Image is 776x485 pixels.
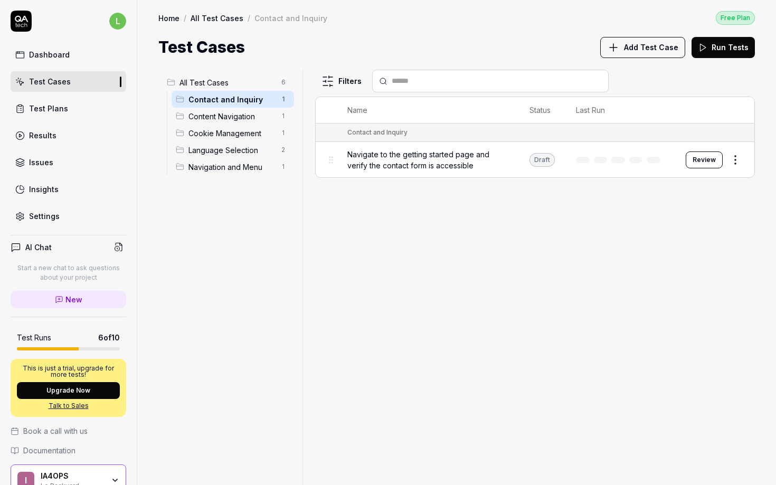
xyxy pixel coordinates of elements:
tr: Navigate to the getting started page and verify the contact form is accessibleDraftReview [316,142,754,177]
span: 6 [277,76,290,89]
p: Start a new chat to ask questions about your project [11,263,126,282]
a: Test Plans [11,98,126,119]
div: Dashboard [29,49,70,60]
span: l [109,13,126,30]
a: Dashboard [11,44,126,65]
div: Issues [29,157,53,168]
th: Name [337,97,519,123]
div: Settings [29,211,60,222]
div: Contact and Inquiry [347,128,408,137]
h4: AI Chat [25,242,52,253]
button: Upgrade Now [17,382,120,399]
button: Review [686,151,723,168]
div: Contact and Inquiry [254,13,327,23]
span: Content Navigation [188,111,275,122]
div: / [248,13,250,23]
p: This is just a trial, upgrade for more tests! [17,365,120,378]
button: Filters [315,71,368,92]
div: Results [29,130,56,141]
span: Navigation and Menu [188,161,275,173]
span: 1 [277,127,290,139]
a: Home [158,13,179,23]
span: 2 [277,144,290,156]
span: Navigate to the getting started page and verify the contact form is accessible [347,149,508,171]
a: All Test Cases [191,13,243,23]
button: l [109,11,126,32]
span: New [65,294,82,305]
a: Settings [11,206,126,226]
a: Book a call with us [11,425,126,436]
div: Drag to reorderNavigation and Menu1 [172,158,294,175]
a: Test Cases [11,71,126,92]
span: Cookie Management [188,128,275,139]
div: / [184,13,186,23]
a: New [11,291,126,308]
span: Add Test Case [624,42,678,53]
button: Add Test Case [600,37,685,58]
span: All Test Cases [179,77,275,88]
h1: Test Cases [158,35,245,59]
span: 1 [277,93,290,106]
span: Book a call with us [23,425,88,436]
div: Insights [29,184,59,195]
span: Contact and Inquiry [188,94,275,105]
button: Run Tests [692,37,755,58]
div: Drag to reorderCookie Management1 [172,125,294,141]
div: Drag to reorderContent Navigation1 [172,108,294,125]
div: Draft [529,153,555,167]
a: Issues [11,152,126,173]
a: Documentation [11,445,126,456]
div: Test Cases [29,76,71,87]
a: Insights [11,179,126,199]
span: 1 [277,160,290,173]
button: Free Plan [716,11,755,25]
th: Status [519,97,565,123]
a: Talk to Sales [17,401,120,411]
div: IA4OPS [41,471,104,481]
a: Results [11,125,126,146]
span: Documentation [23,445,75,456]
span: 6 of 10 [98,332,120,343]
div: Drag to reorderContact and Inquiry1 [172,91,294,108]
div: Drag to reorderLanguage Selection2 [172,141,294,158]
h5: Test Runs [17,333,51,343]
span: Language Selection [188,145,275,156]
th: Last Run [565,97,675,123]
div: Test Plans [29,103,68,114]
span: 1 [277,110,290,122]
